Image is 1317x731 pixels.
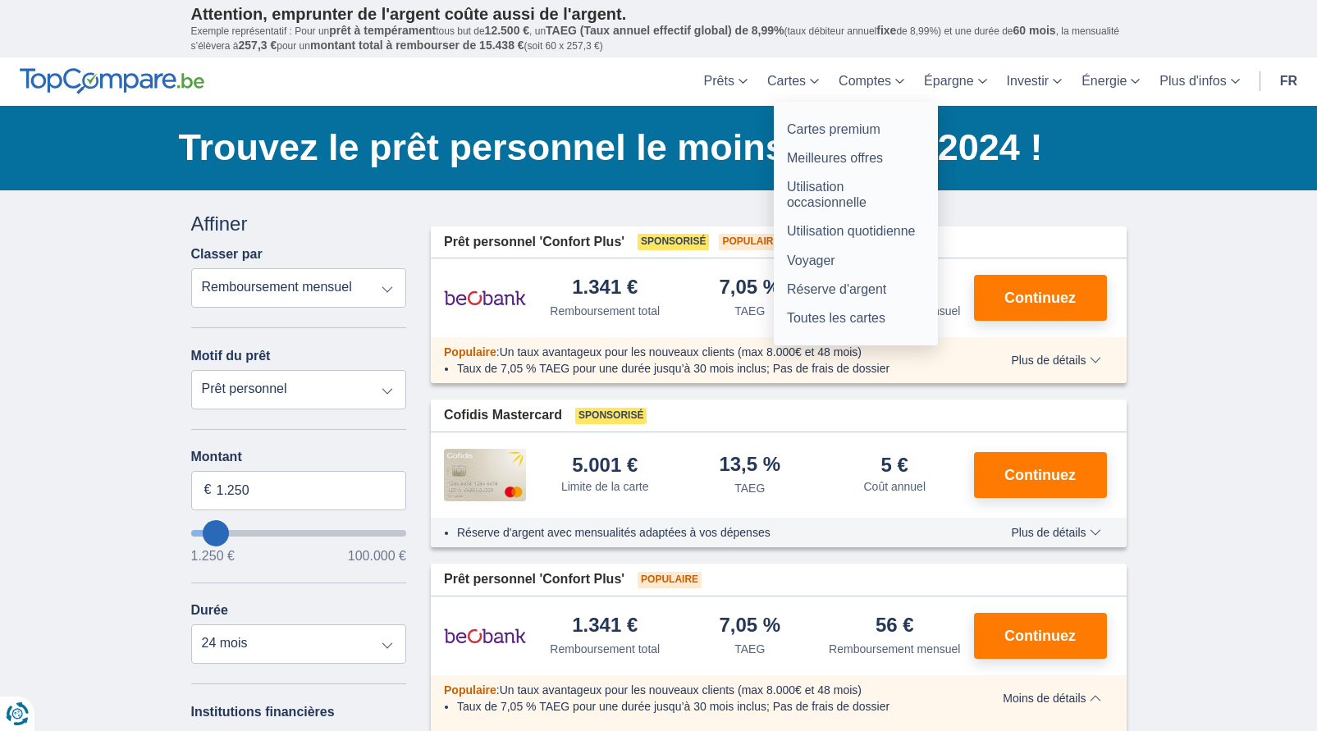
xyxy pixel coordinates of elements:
[572,455,638,475] div: 5.001 €
[457,360,963,377] li: Taux de 7,05 % TAEG pour une durée jusqu’à 30 mois inclus; Pas de frais de dossier
[974,275,1107,321] button: Continuez
[191,24,1127,53] p: Exemple représentatif : Pour un tous but de , un (taux débiteur annuel de 8,99%) et une durée de ...
[191,349,271,363] label: Motif du prêt
[191,530,407,537] input: wantToBorrow
[191,4,1127,24] p: Attention, emprunter de l'argent coûte aussi de l'argent.
[997,57,1072,106] a: Investir
[974,613,1107,659] button: Continuez
[694,57,757,106] a: Prêts
[191,210,407,238] div: Affiner
[191,603,228,618] label: Durée
[485,24,530,37] span: 12.500 €
[1004,468,1076,482] span: Continuez
[780,144,931,172] a: Meilleures offres
[780,217,931,245] a: Utilisation quotidienne
[1004,290,1076,305] span: Continuez
[999,354,1113,367] button: Plus de détails
[457,524,963,541] li: Réserve d'argent avec mensualités adaptées à vos dépenses
[719,615,780,637] div: 7,05 %
[444,449,526,501] img: pret personnel Cofidis CC
[734,641,765,657] div: TAEG
[881,455,908,475] div: 5 €
[780,275,931,304] a: Réserve d'argent
[191,550,235,563] span: 1.250 €
[572,277,638,299] div: 1.341 €
[572,615,638,637] div: 1.341 €
[431,682,976,698] div: :
[444,406,562,425] span: Cofidis Mastercard
[780,304,931,332] a: Toutes les cartes
[444,233,624,252] span: Prêt personnel 'Confort Plus'
[1013,24,1056,37] span: 60 mois
[638,572,702,588] span: Populaire
[990,692,1113,705] button: Moins de détails
[444,345,496,359] span: Populaire
[550,641,660,657] div: Remboursement total
[20,68,204,94] img: TopCompare
[780,115,931,144] a: Cartes premium
[734,480,765,496] div: TAEG
[719,234,783,250] span: Populaire
[719,455,780,477] div: 13,5 %
[1270,57,1307,106] a: fr
[1004,628,1076,643] span: Continuez
[348,550,406,563] span: 100.000 €
[191,450,407,464] label: Montant
[757,57,829,106] a: Cartes
[974,452,1107,498] button: Continuez
[876,24,896,37] span: fixe
[575,408,647,424] span: Sponsorisé
[191,705,335,720] label: Institutions financières
[1150,57,1249,106] a: Plus d'infos
[829,57,914,106] a: Comptes
[876,615,914,637] div: 56 €
[863,478,926,495] div: Coût annuel
[999,526,1113,539] button: Plus de détails
[1003,692,1100,704] span: Moins de détails
[780,246,931,275] a: Voyager
[1072,57,1150,106] a: Énergie
[914,57,997,106] a: Épargne
[546,24,784,37] span: TAEG (Taux annuel effectif global) de 8,99%
[561,478,649,495] div: Limite de la carte
[191,247,263,262] label: Classer par
[444,615,526,656] img: pret personnel Beobank
[500,683,862,697] span: Un taux avantageux pour les nouveaux clients (max 8.000€ et 48 mois)
[204,481,212,500] span: €
[719,277,780,299] div: 7,05 %
[829,641,960,657] div: Remboursement mensuel
[329,24,436,37] span: prêt à tempérament
[444,683,496,697] span: Populaire
[734,303,765,319] div: TAEG
[457,698,963,715] li: Taux de 7,05 % TAEG pour une durée jusqu’à 30 mois inclus; Pas de frais de dossier
[431,344,976,360] div: :
[1011,527,1100,538] span: Plus de détails
[500,345,862,359] span: Un taux avantageux pour les nouveaux clients (max 8.000€ et 48 mois)
[444,570,624,589] span: Prêt personnel 'Confort Plus'
[179,122,1127,173] h1: Trouvez le prêt personnel le moins cher de 2024 !
[780,172,931,217] a: Utilisation occasionnelle
[239,39,277,52] span: 257,3 €
[444,277,526,318] img: pret personnel Beobank
[550,303,660,319] div: Remboursement total
[1011,354,1100,366] span: Plus de détails
[638,234,709,250] span: Sponsorisé
[310,39,524,52] span: montant total à rembourser de 15.438 €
